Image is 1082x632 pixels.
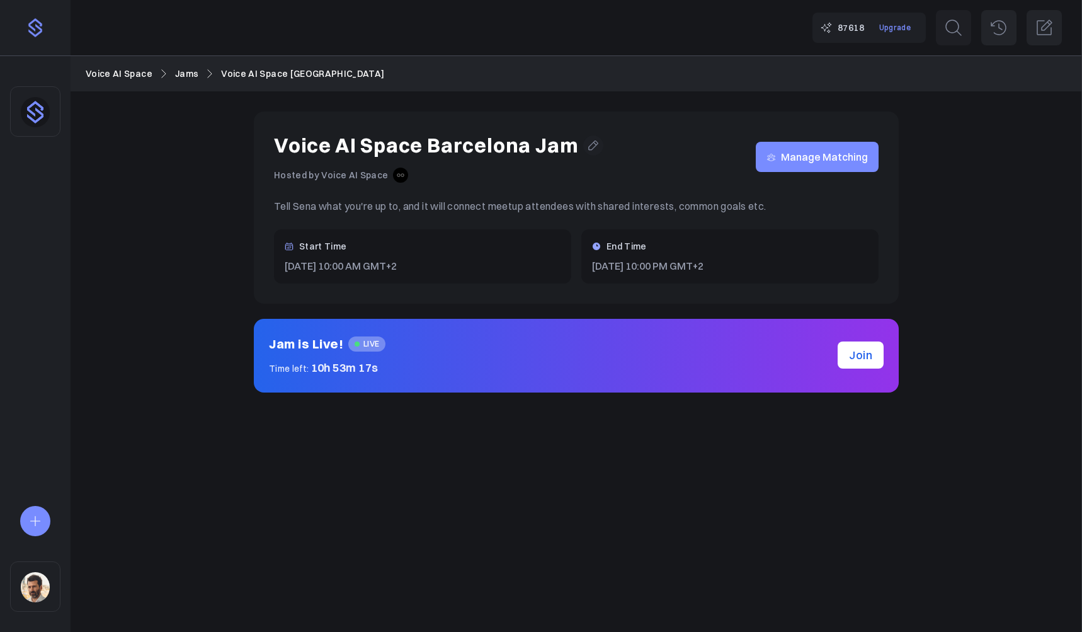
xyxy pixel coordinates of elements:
[86,67,1067,81] nav: Breadcrumb
[25,18,45,38] img: purple-logo-18f04229334c5639164ff563510a1dba46e1211543e89c7069427642f6c28bac.png
[269,363,309,374] span: Time left:
[756,142,879,172] a: Manage Matching
[274,132,578,160] h1: Voice AI Space Barcelona Jam
[274,198,879,214] p: Tell Sena what you're up to, and it will connect meetup attendees with shared interests, common g...
[591,258,868,273] p: [DATE] 10:00 PM GMT+2
[284,258,561,273] p: [DATE] 10:00 AM GMT+2
[269,334,343,354] h2: Jam is Live!
[274,168,388,182] p: Hosted by Voice AI Space
[221,67,384,81] a: Voice AI Space [GEOGRAPHIC_DATA]
[175,67,198,81] a: Jams
[606,239,647,253] h3: End Time
[21,97,50,127] img: dhnou9yomun9587rl8johsq6w6vr
[311,360,379,375] span: 10h 53m 17s
[393,168,408,183] img: 9mhdfgk8p09k1q6k3czsv07kq9ew
[299,239,347,253] h3: Start Time
[86,67,152,81] a: Voice AI Space
[872,18,918,37] a: Upgrade
[838,21,864,35] span: 87618
[348,336,385,352] span: LIVE
[838,342,884,369] a: Join
[21,572,50,602] img: sqr4epb0z8e5jm577i6jxqftq3ng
